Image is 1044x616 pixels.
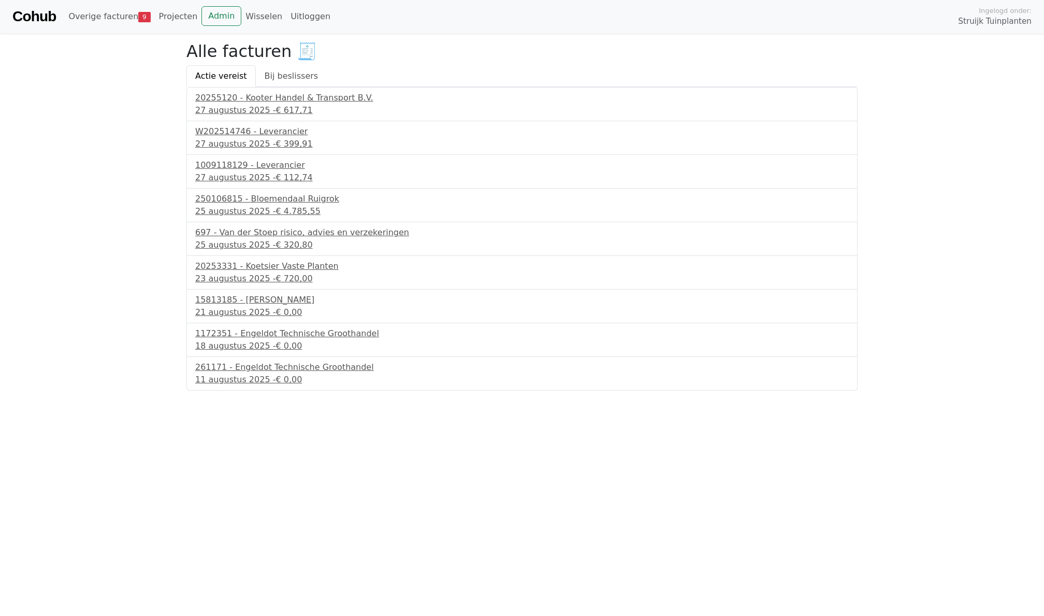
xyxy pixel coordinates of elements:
div: 20253331 - Koetsier Vaste Planten [195,260,849,273]
div: 1009118129 - Leverancier [195,159,849,171]
a: 1172351 - Engeldot Technische Groothandel18 augustus 2025 -€ 0,00 [195,327,849,352]
span: € 320,80 [275,240,312,250]
a: Projecten [155,6,202,27]
a: Overige facturen9 [64,6,154,27]
div: 1172351 - Engeldot Technische Groothandel [195,327,849,340]
span: € 4.785,55 [275,206,321,216]
a: Uitloggen [286,6,335,27]
span: € 720,00 [275,274,312,283]
div: 21 augustus 2025 - [195,306,849,319]
h2: Alle facturen 🧾 [186,41,858,61]
div: 15813185 - [PERSON_NAME] [195,294,849,306]
a: 15813185 - [PERSON_NAME]21 augustus 2025 -€ 0,00 [195,294,849,319]
div: 25 augustus 2025 - [195,205,849,218]
span: Ingelogd onder: [979,6,1032,16]
a: Bij beslissers [256,65,327,87]
span: € 617,71 [275,105,312,115]
div: W202514746 - Leverancier [195,125,849,138]
a: Cohub [12,4,56,29]
div: 697 - Van der Stoep risico, advies en verzekeringen [195,226,849,239]
div: 27 augustus 2025 - [195,104,849,117]
a: Admin [201,6,241,26]
span: € 112,74 [275,173,312,182]
div: 27 augustus 2025 - [195,171,849,184]
a: 1009118129 - Leverancier27 augustus 2025 -€ 112,74 [195,159,849,184]
div: 25 augustus 2025 - [195,239,849,251]
span: € 399,91 [275,139,312,149]
a: W202514746 - Leverancier27 augustus 2025 -€ 399,91 [195,125,849,150]
a: Actie vereist [186,65,256,87]
span: € 0,00 [275,307,302,317]
a: 261171 - Engeldot Technische Groothandel11 augustus 2025 -€ 0,00 [195,361,849,386]
span: € 0,00 [275,375,302,384]
a: 20253331 - Koetsier Vaste Planten23 augustus 2025 -€ 720,00 [195,260,849,285]
div: 20255120 - Kooter Handel & Transport B.V. [195,92,849,104]
div: 261171 - Engeldot Technische Groothandel [195,361,849,374]
span: Struijk Tuinplanten [958,16,1032,27]
a: Wisselen [241,6,286,27]
a: 250106815 - Bloemendaal Ruigrok25 augustus 2025 -€ 4.785,55 [195,193,849,218]
div: 23 augustus 2025 - [195,273,849,285]
div: 250106815 - Bloemendaal Ruigrok [195,193,849,205]
span: 9 [138,12,150,22]
div: 11 augustus 2025 - [195,374,849,386]
a: 697 - Van der Stoep risico, advies en verzekeringen25 augustus 2025 -€ 320,80 [195,226,849,251]
div: 18 augustus 2025 - [195,340,849,352]
a: 20255120 - Kooter Handel & Transport B.V.27 augustus 2025 -€ 617,71 [195,92,849,117]
div: 27 augustus 2025 - [195,138,849,150]
span: € 0,00 [275,341,302,351]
